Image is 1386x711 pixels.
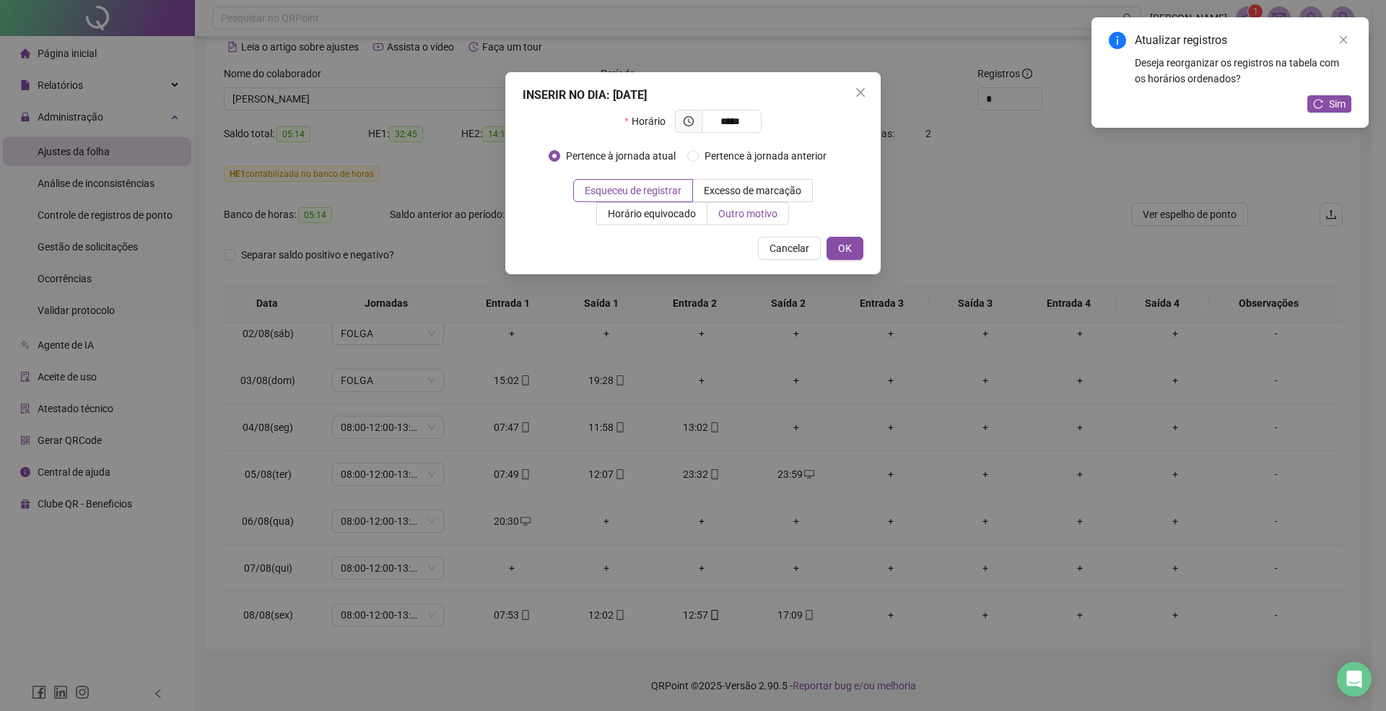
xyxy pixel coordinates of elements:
span: close [855,87,866,98]
button: Close [849,81,872,104]
span: clock-circle [684,116,694,126]
label: Horário [624,110,674,133]
span: info-circle [1109,32,1126,49]
div: Deseja reorganizar os registros na tabela com os horários ordenados? [1135,55,1351,87]
span: Excesso de marcação [704,185,801,196]
span: Pertence à jornada atual [560,148,681,164]
a: Close [1335,32,1351,48]
div: Atualizar registros [1135,32,1351,49]
span: Horário equivocado [608,208,696,219]
span: reload [1313,99,1323,109]
button: OK [827,237,863,260]
button: Sim [1307,95,1351,113]
span: Pertence à jornada anterior [699,148,832,164]
span: Sim [1329,96,1346,112]
span: Esqueceu de registrar [585,185,681,196]
span: OK [838,240,852,256]
div: Open Intercom Messenger [1337,662,1372,697]
span: Outro motivo [718,208,777,219]
button: Cancelar [758,237,821,260]
span: close [1338,35,1348,45]
div: INSERIR NO DIA : [DATE] [523,87,863,104]
span: Cancelar [770,240,809,256]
